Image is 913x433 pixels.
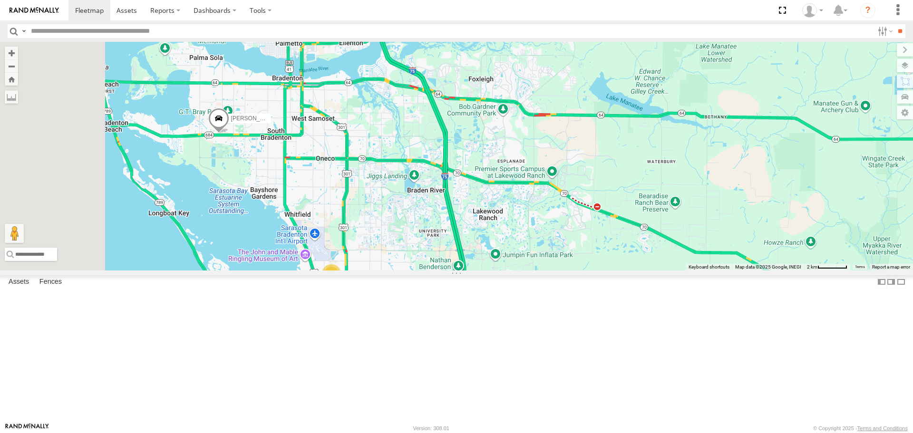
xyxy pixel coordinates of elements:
[804,264,850,270] button: Map Scale: 2 km per 59 pixels
[860,3,875,18] i: ?
[5,73,18,86] button: Zoom Home
[735,264,801,269] span: Map data ©2025 Google, INEGI
[5,90,18,104] label: Measure
[896,275,906,289] label: Hide Summary Table
[413,425,449,431] div: Version: 308.01
[322,264,341,283] div: 3
[231,115,278,122] span: [PERSON_NAME]
[807,264,817,269] span: 2 km
[5,224,24,243] button: Drag Pegman onto the map to open Street View
[897,106,913,119] label: Map Settings
[35,276,67,289] label: Fences
[5,423,49,433] a: Visit our Website
[813,425,908,431] div: © Copyright 2025 -
[857,425,908,431] a: Terms and Conditions
[855,265,865,269] a: Terms (opens in new tab)
[5,47,18,59] button: Zoom in
[799,3,826,18] div: Jerry Dewberry
[4,276,34,289] label: Assets
[689,264,729,270] button: Keyboard shortcuts
[872,264,910,269] a: Report a map error
[5,59,18,73] button: Zoom out
[10,7,59,14] img: rand-logo.svg
[874,24,894,38] label: Search Filter Options
[886,275,896,289] label: Dock Summary Table to the Right
[877,275,886,289] label: Dock Summary Table to the Left
[20,24,28,38] label: Search Query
